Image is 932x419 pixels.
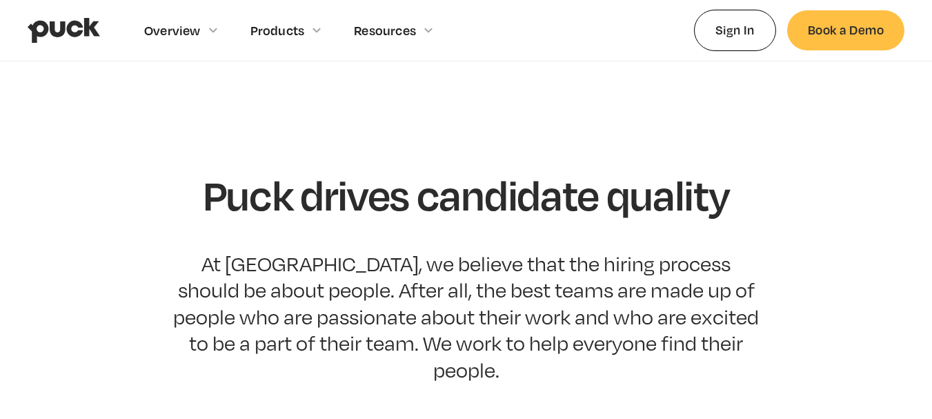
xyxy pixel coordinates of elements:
a: Book a Demo [787,10,904,50]
h1: Puck drives candidate quality [203,172,730,217]
a: Sign In [694,10,776,50]
div: Resources [354,23,416,38]
div: Products [250,23,305,38]
div: Overview [144,23,201,38]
